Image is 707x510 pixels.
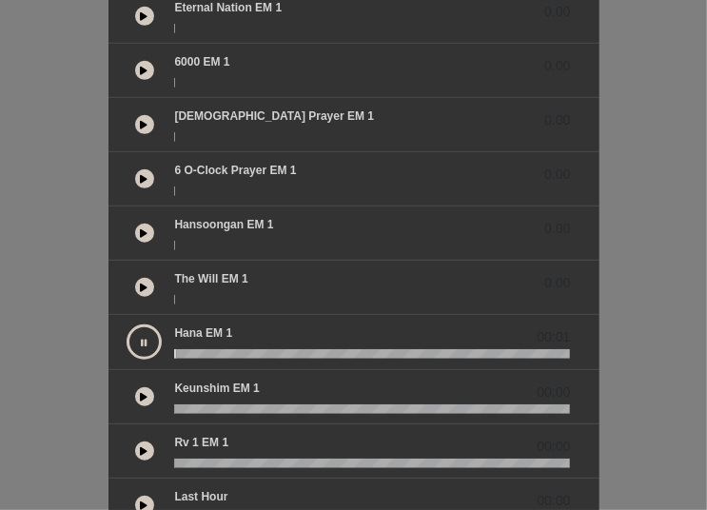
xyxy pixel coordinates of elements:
[537,382,570,402] span: 00:00
[544,273,570,293] span: 0.00
[174,162,296,179] p: 6 o-clock prayer EM 1
[174,216,273,233] p: Hansoongan EM 1
[544,2,570,22] span: 0.00
[537,437,570,457] span: 00:00
[537,327,570,347] span: 00:01
[544,219,570,239] span: 0.00
[544,165,570,185] span: 0.00
[174,108,374,125] p: [DEMOGRAPHIC_DATA] prayer EM 1
[174,53,229,70] p: 6000 EM 1
[174,434,228,451] p: Rv 1 EM 1
[544,110,570,130] span: 0.00
[174,270,247,287] p: The Will EM 1
[174,488,227,505] p: Last Hour
[174,324,232,342] p: Hana EM 1
[174,380,259,397] p: Keunshim EM 1
[544,56,570,76] span: 0.00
